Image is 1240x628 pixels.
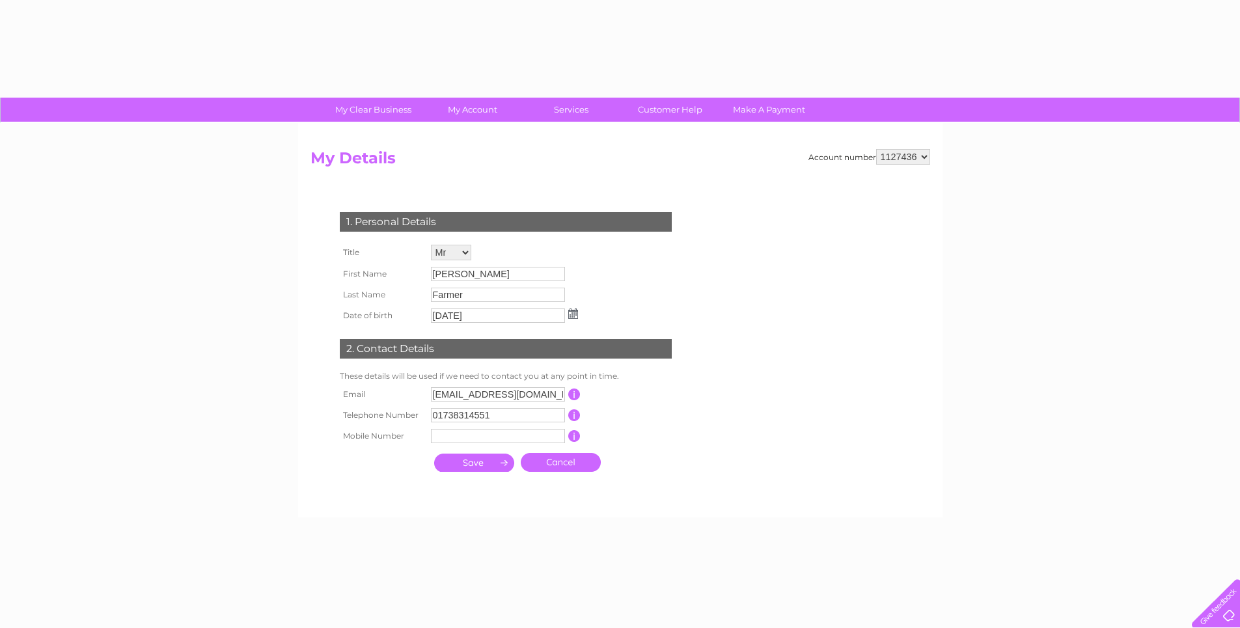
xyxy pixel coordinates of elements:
a: Services [517,98,625,122]
th: Telephone Number [337,405,428,426]
h2: My Details [310,149,930,174]
a: Make A Payment [715,98,823,122]
input: Information [568,409,581,421]
th: Mobile Number [337,426,428,446]
img: ... [568,308,578,319]
th: Last Name [337,284,428,305]
a: My Clear Business [320,98,427,122]
input: Information [568,389,581,400]
a: Cancel [521,453,601,472]
div: Account number [808,149,930,165]
th: Email [337,384,428,405]
input: Information [568,430,581,442]
a: My Account [419,98,526,122]
input: Submit [434,454,514,472]
th: First Name [337,264,428,284]
td: These details will be used if we need to contact you at any point in time. [337,368,675,384]
th: Date of birth [337,305,428,326]
div: 2. Contact Details [340,339,672,359]
div: 1. Personal Details [340,212,672,232]
th: Title [337,241,428,264]
a: Customer Help [616,98,724,122]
